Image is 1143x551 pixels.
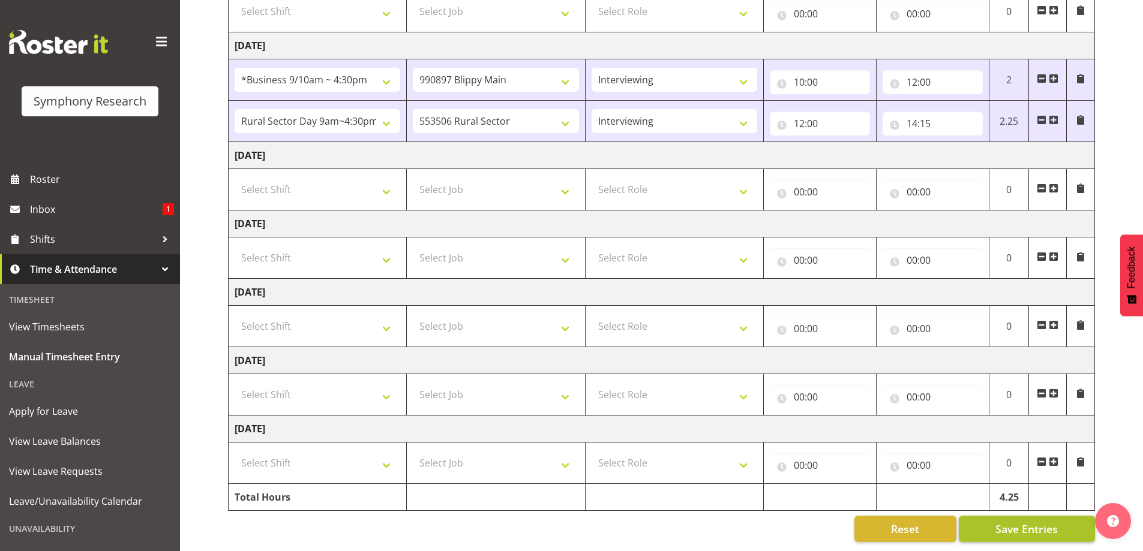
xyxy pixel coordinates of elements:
span: Roster [30,170,174,188]
a: View Leave Requests [3,456,177,486]
span: Apply for Leave [9,402,171,420]
span: View Leave Requests [9,462,171,480]
input: Click to select... [883,453,983,477]
td: 4.25 [989,484,1029,511]
img: help-xxl-2.png [1107,515,1119,527]
td: [DATE] [229,142,1095,169]
td: [DATE] [229,347,1095,374]
span: View Leave Balances [9,432,171,450]
input: Click to select... [770,453,870,477]
span: Time & Attendance [30,260,156,278]
a: Apply for Leave [3,396,177,426]
input: Click to select... [770,317,870,341]
button: Reset [854,516,956,542]
div: Symphony Research [34,92,146,110]
button: Save Entries [959,516,1095,542]
span: Leave/Unavailability Calendar [9,492,171,510]
input: Click to select... [770,248,870,272]
input: Click to select... [883,180,983,204]
input: Click to select... [883,248,983,272]
input: Click to select... [770,112,870,136]
span: Reset [891,521,919,537]
div: Timesheet [3,287,177,312]
input: Click to select... [883,112,983,136]
span: Manual Timesheet Entry [9,348,171,366]
input: Click to select... [883,385,983,409]
div: Leave [3,372,177,396]
span: Shifts [30,230,156,248]
input: Click to select... [770,385,870,409]
span: View Timesheets [9,318,171,336]
td: 0 [989,442,1029,484]
input: Click to select... [770,70,870,94]
td: 0 [989,306,1029,347]
span: Feedback [1126,246,1137,288]
input: Click to select... [770,180,870,204]
button: Feedback - Show survey [1120,234,1143,316]
td: 0 [989,374,1029,415]
img: Rosterit website logo [9,30,108,54]
input: Click to select... [770,2,870,26]
td: [DATE] [229,279,1095,306]
td: 0 [989,237,1029,279]
td: [DATE] [229,210,1095,237]
td: 0 [989,169,1029,210]
div: Unavailability [3,516,177,541]
td: [DATE] [229,415,1095,442]
input: Click to select... [883,317,983,341]
span: Inbox [30,200,163,218]
span: 1 [163,203,174,215]
a: Manual Timesheet Entry [3,342,177,372]
td: 2 [989,59,1029,101]
td: 2.25 [989,101,1029,142]
span: Save Entries [995,521,1058,537]
a: Leave/Unavailability Calendar [3,486,177,516]
a: View Leave Balances [3,426,177,456]
td: Total Hours [229,484,407,511]
input: Click to select... [883,70,983,94]
td: [DATE] [229,32,1095,59]
a: View Timesheets [3,312,177,342]
input: Click to select... [883,2,983,26]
